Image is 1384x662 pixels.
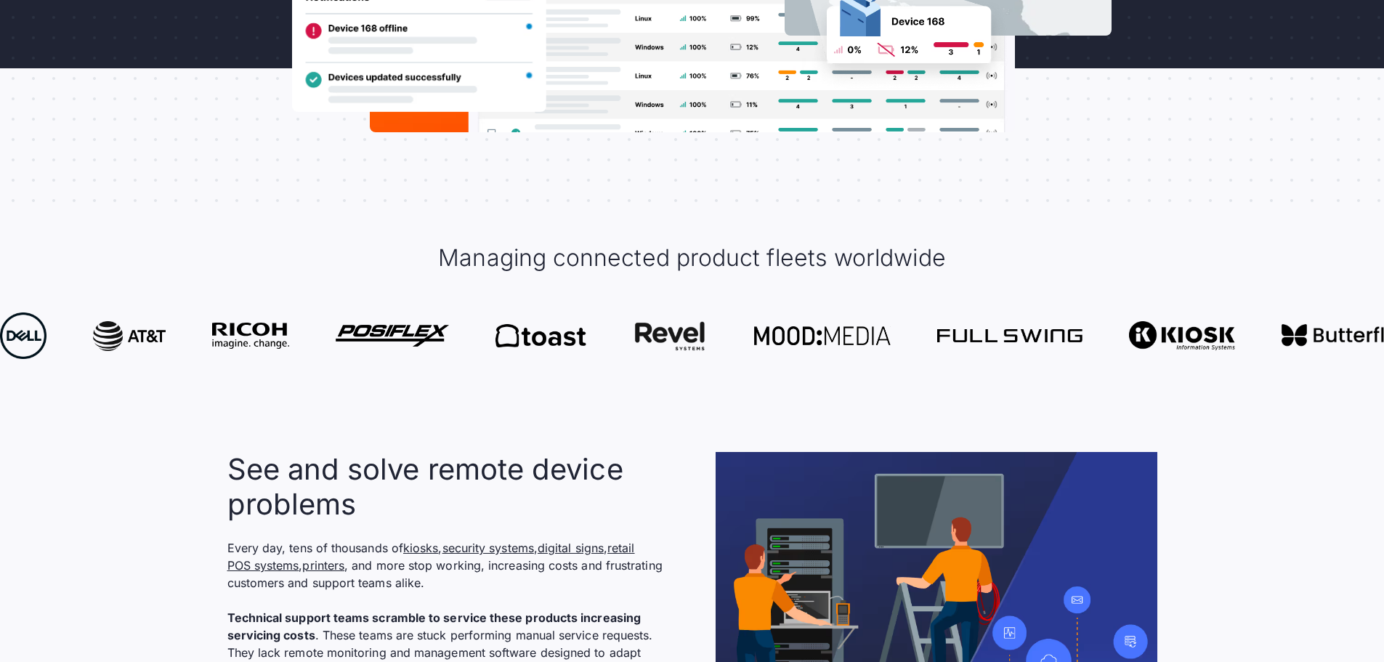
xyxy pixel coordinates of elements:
a: security systems [442,541,534,555]
img: Canopy works with Full Swing [936,329,1081,342]
img: Canopy works with Kiosk Information Systems [1128,321,1233,351]
a: digital signs [538,541,604,555]
h2: See and solve remote device problems [227,452,663,522]
h2: Managing connected product fleets worldwide [438,243,945,273]
img: Canopy works with Revel Systems [631,321,706,351]
img: Canopy works with AT&T [92,321,164,351]
img: Ricoh electronics and products uses Canopy [211,323,288,350]
a: printers [302,558,344,573]
img: Canopy works with Posiflex [334,325,448,346]
a: kiosks [403,541,438,555]
img: Canopy works with Toast [494,324,585,347]
strong: Technical support teams scramble to service these products increasing servicing costs [227,610,642,642]
img: Canopy works with Mood Media [753,326,890,345]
